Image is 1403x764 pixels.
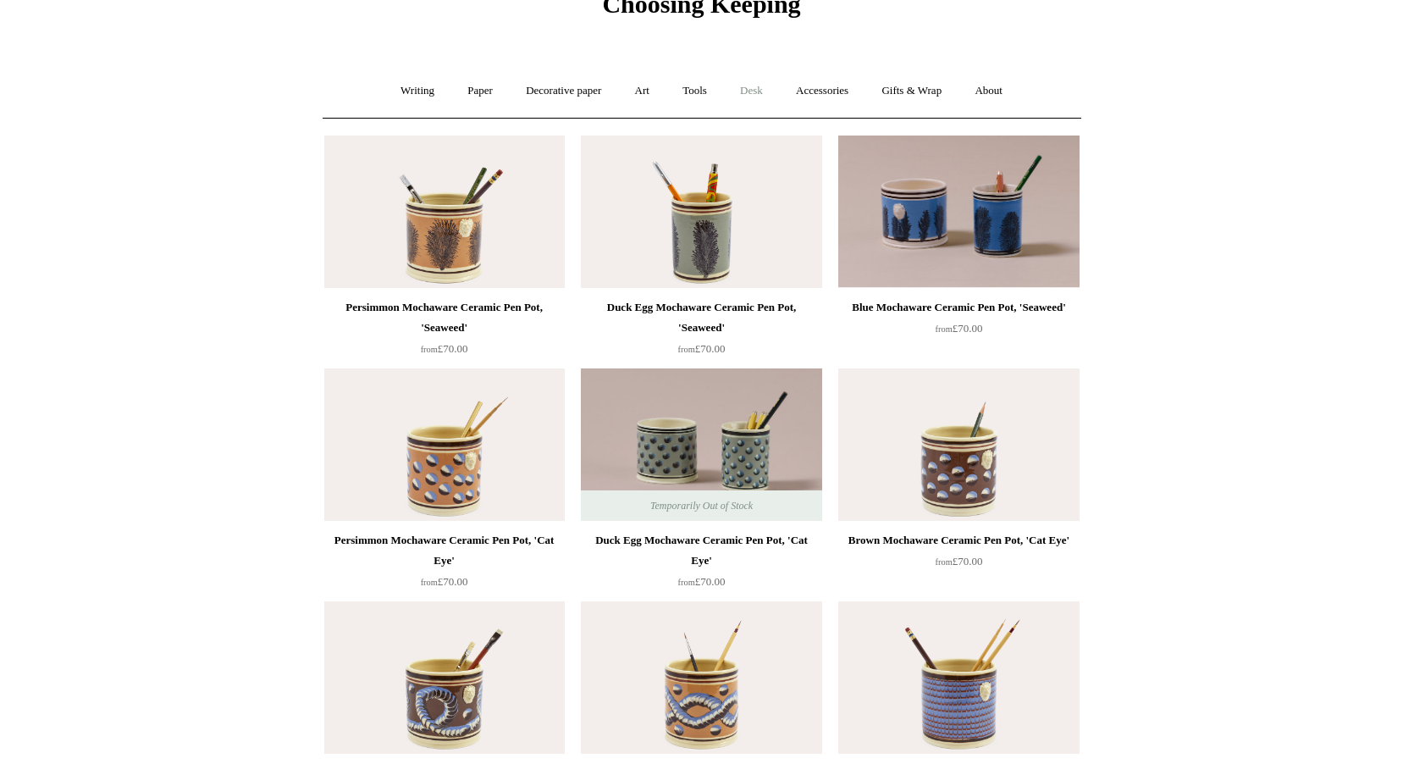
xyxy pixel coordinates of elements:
a: Persimmon Mochaware Ceramic Pen Pot, 'Earth Worm' Persimmon Mochaware Ceramic Pen Pot, 'Earth Worm' [581,601,821,754]
a: Duck Egg Mochaware Ceramic Pen Pot, 'Cat Eye' Duck Egg Mochaware Ceramic Pen Pot, 'Cat Eye' Tempo... [581,368,821,521]
img: Persimmon Mochaware Ceramic Pen Pot, 'Cat Eye' [324,368,565,521]
a: Brown Mochaware Ceramic Pen Pot, 'Earth Worm' Brown Mochaware Ceramic Pen Pot, 'Earth Worm' [324,601,565,754]
span: from [421,578,438,587]
a: Choosing Keeping [602,3,800,15]
a: Blue & Red Mochaware Ceramic Pen Pot, 'Comb' Blue & Red Mochaware Ceramic Pen Pot, 'Comb' [838,601,1079,754]
span: from [678,345,695,354]
img: Brown Mochaware Ceramic Pen Pot, 'Cat Eye' [838,368,1079,521]
span: £70.00 [936,322,983,335]
span: £70.00 [421,342,468,355]
span: £70.00 [936,555,983,567]
a: Persimmon Mochaware Ceramic Pen Pot, 'Seaweed' from£70.00 [324,297,565,367]
img: Blue Mochaware Ceramic Pen Pot, 'Seaweed' [838,136,1079,288]
a: Gifts & Wrap [866,69,957,113]
a: Brown Mochaware Ceramic Pen Pot, 'Cat Eye' from£70.00 [838,530,1079,600]
img: Duck Egg Mochaware Ceramic Pen Pot, 'Seaweed' [581,136,821,288]
div: Duck Egg Mochaware Ceramic Pen Pot, 'Cat Eye' [585,530,817,571]
a: Duck Egg Mochaware Ceramic Pen Pot, 'Seaweed' from£70.00 [581,297,821,367]
a: Blue Mochaware Ceramic Pen Pot, 'Seaweed' from£70.00 [838,297,1079,367]
a: Art [620,69,665,113]
div: Duck Egg Mochaware Ceramic Pen Pot, 'Seaweed' [585,297,817,338]
div: Blue Mochaware Ceramic Pen Pot, 'Seaweed' [842,297,1074,318]
span: from [936,557,953,567]
span: £70.00 [678,575,726,588]
a: Duck Egg Mochaware Ceramic Pen Pot, 'Seaweed' Duck Egg Mochaware Ceramic Pen Pot, 'Seaweed' [581,136,821,288]
a: Persimmon Mochaware Ceramic Pen Pot, 'Cat Eye' Persimmon Mochaware Ceramic Pen Pot, 'Cat Eye' [324,368,565,521]
a: Persimmon Mochaware Ceramic Pen Pot, 'Cat Eye' from£70.00 [324,530,565,600]
a: Writing [385,69,450,113]
span: from [421,345,438,354]
a: Tools [667,69,722,113]
span: £70.00 [678,342,726,355]
div: Persimmon Mochaware Ceramic Pen Pot, 'Cat Eye' [329,530,561,571]
a: Accessories [781,69,864,113]
img: Duck Egg Mochaware Ceramic Pen Pot, 'Cat Eye' [581,368,821,521]
img: Persimmon Mochaware Ceramic Pen Pot, 'Seaweed' [324,136,565,288]
a: About [959,69,1018,113]
img: Brown Mochaware Ceramic Pen Pot, 'Earth Worm' [324,601,565,754]
a: Paper [452,69,508,113]
img: Persimmon Mochaware Ceramic Pen Pot, 'Earth Worm' [581,601,821,754]
span: from [936,324,953,334]
div: Persimmon Mochaware Ceramic Pen Pot, 'Seaweed' [329,297,561,338]
a: Decorative paper [511,69,616,113]
a: Brown Mochaware Ceramic Pen Pot, 'Cat Eye' Brown Mochaware Ceramic Pen Pot, 'Cat Eye' [838,368,1079,521]
a: Persimmon Mochaware Ceramic Pen Pot, 'Seaweed' Persimmon Mochaware Ceramic Pen Pot, 'Seaweed' [324,136,565,288]
span: £70.00 [421,575,468,588]
span: Temporarily Out of Stock [633,490,770,521]
a: Desk [725,69,778,113]
div: Brown Mochaware Ceramic Pen Pot, 'Cat Eye' [842,530,1074,551]
span: from [678,578,695,587]
a: Duck Egg Mochaware Ceramic Pen Pot, 'Cat Eye' from£70.00 [581,530,821,600]
img: Blue & Red Mochaware Ceramic Pen Pot, 'Comb' [838,601,1079,754]
a: Blue Mochaware Ceramic Pen Pot, 'Seaweed' Blue Mochaware Ceramic Pen Pot, 'Seaweed' [838,136,1079,288]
